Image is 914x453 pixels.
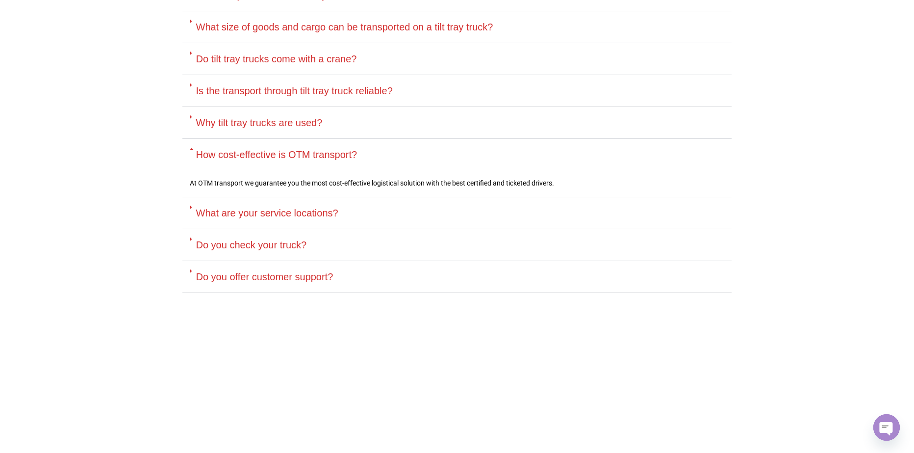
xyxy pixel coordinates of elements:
a: What are your service locations? [196,208,338,218]
div: How cost-effective is OTM transport? [182,170,732,197]
a: Do you check your truck? [196,240,307,250]
a: Do you offer customer support? [196,271,333,282]
div: Why tilt tray trucks are used? [182,107,732,139]
div: What are your service locations? [182,197,732,229]
a: How cost-effective is OTM transport? [196,149,357,160]
div: Is the transport through tilt tray truck reliable? [182,75,732,107]
div: What size of goods and cargo can be transported on a tilt tray truck? [182,11,732,43]
a: Is the transport through tilt tray truck reliable? [196,85,393,96]
div: Do you offer customer support? [182,261,732,293]
p: At OTM transport we guarantee you the most cost-effective logistical solution with the best certi... [190,178,724,189]
a: Do tilt tray trucks come with a crane? [196,53,357,64]
div: How cost-effective is OTM transport? [182,139,732,170]
div: Do tilt tray trucks come with a crane? [182,43,732,75]
a: Why tilt tray trucks are used? [196,117,323,128]
div: Do you check your truck? [182,229,732,261]
a: What size of goods and cargo can be transported on a tilt tray truck? [196,22,493,32]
